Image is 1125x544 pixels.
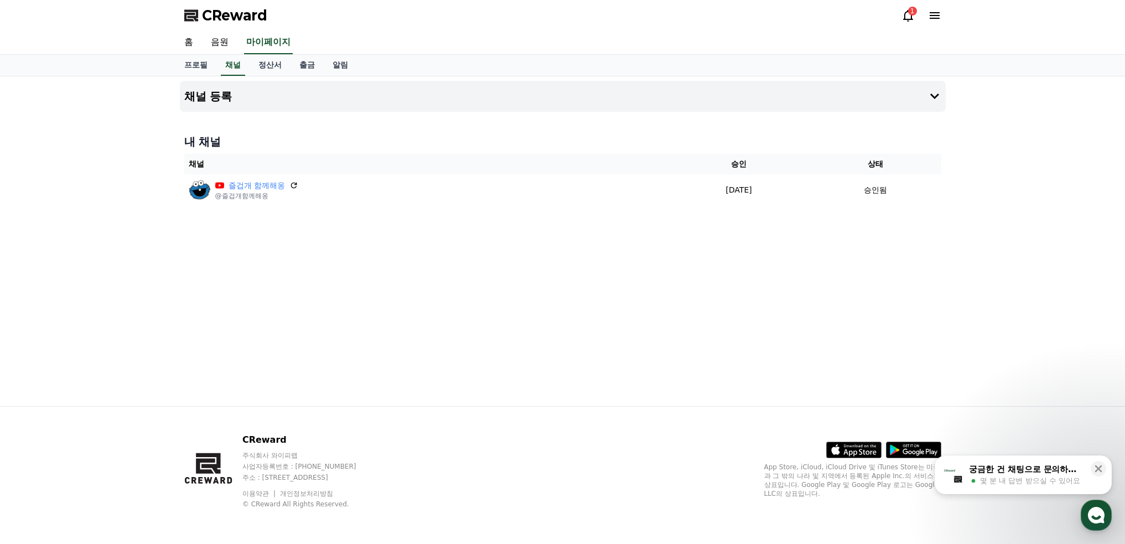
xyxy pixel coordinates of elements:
[242,500,377,509] p: © CReward All Rights Reserved.
[291,55,324,76] a: 출금
[244,31,293,54] a: 마이페이지
[184,134,941,149] h4: 내 채널
[324,55,357,76] a: 알림
[250,55,291,76] a: 정산서
[242,433,377,447] p: CReward
[184,90,232,102] h4: 채널 등록
[242,462,377,471] p: 사업자등록번호 : [PHONE_NUMBER]
[908,7,917,15] div: 1
[221,55,245,76] a: 채널
[242,473,377,482] p: 주소 : [STREET_ADDRESS]
[175,31,202,54] a: 홈
[229,180,285,191] a: 즐겁개 함께해옹
[242,451,377,460] p: 주식회사 와이피랩
[667,154,810,174] th: 승인
[184,154,668,174] th: 채널
[175,55,216,76] a: 프로필
[242,490,277,498] a: 이용약관
[864,184,887,196] p: 승인됨
[189,179,211,201] img: 즐겁개 함께해옹
[810,154,941,174] th: 상태
[202,7,267,24] span: CReward
[280,490,333,498] a: 개인정보처리방침
[184,7,267,24] a: CReward
[901,9,915,22] a: 1
[764,463,941,498] p: App Store, iCloud, iCloud Drive 및 iTunes Store는 미국과 그 밖의 나라 및 지역에서 등록된 Apple Inc.의 서비스 상표입니다. Goo...
[672,184,806,196] p: [DATE]
[180,81,946,112] button: 채널 등록
[202,31,237,54] a: 음원
[215,191,298,200] p: @즐겁개함께해옹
